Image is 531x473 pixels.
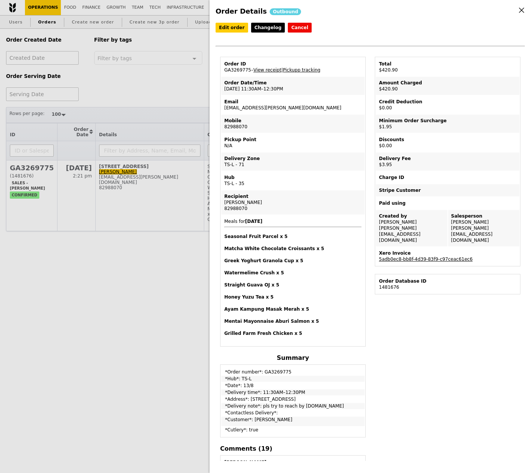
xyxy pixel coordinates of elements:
div: Order Date/Time [224,80,362,86]
a: Pickupp tracking [283,67,320,73]
h4: Grilled Farm Fresh Chicken x 5 [224,330,362,336]
span: | [281,67,320,73]
a: View receipt [253,67,281,73]
div: Xero Invoice [379,250,516,256]
div: Mobile [224,118,362,124]
div: Order Database ID [379,278,516,284]
div: Discounts [379,137,516,143]
h4: Seasonal Fruit Parcel x 5 [224,233,362,240]
td: [DATE] 11:30AM–12:30PM [221,77,365,95]
h4: Honey Yuzu Tea x 5 [224,294,362,300]
div: Order ID [224,61,362,67]
h4: Summary [220,354,366,361]
h4: Greek Yoghurt Granola Cup x 5 [224,258,362,264]
a: Changelog [251,23,285,33]
td: [EMAIL_ADDRESS][PERSON_NAME][DOMAIN_NAME] [221,96,365,114]
div: Created by [379,213,444,219]
td: $0.00 [376,96,519,114]
div: Recipient [224,193,362,199]
td: $1.95 [376,115,519,133]
div: Pickup Point [224,137,362,143]
span: Order Details [216,7,267,15]
button: Cancel [288,23,312,33]
td: *Hub*: TS-L [221,376,365,382]
td: [PERSON_NAME] [PERSON_NAME][EMAIL_ADDRESS][DOMAIN_NAME] [448,210,520,246]
td: *Delivery time*: 11:30AM–12:30PM [221,389,365,395]
div: Outbound [270,8,301,15]
a: 5adb0ec8-bb8f-4d39-83f9-c97ceac61ec6 [379,257,473,262]
h4: Ayam Kampung Masak Merah x 5 [224,306,362,312]
td: $3.95 [376,152,519,171]
td: $420.90 [376,58,519,76]
td: GA3269775 [221,58,365,76]
td: *Date*: 13/8 [221,383,365,389]
td: N/A [221,134,365,152]
span: – [251,67,253,73]
h4: Comments (19) [220,445,366,452]
td: [PERSON_NAME] [PERSON_NAME][EMAIL_ADDRESS][DOMAIN_NAME] [376,210,447,246]
td: $420.90 [376,77,519,95]
td: 82988070 [221,115,365,133]
td: *Customer*: [PERSON_NAME] [221,417,365,426]
div: Paid using [379,200,516,206]
div: Total [379,61,516,67]
td: *Order number*: GA3269775 [221,366,365,375]
div: Delivery Zone [224,156,362,162]
b: [DATE] [245,219,262,224]
div: Hub [224,174,362,180]
div: Email [224,99,362,105]
b: [PERSON_NAME] [224,460,267,465]
div: Salesperson [451,213,517,219]
span: Meals for [224,219,362,336]
td: 1481676 [376,275,519,293]
h4: Mentai Mayonnaise Aburi Salmon x 5 [224,318,362,324]
td: *Delivery note*: pls try to reach by [DOMAIN_NAME] [221,403,365,409]
div: Credit Deduction [379,99,516,105]
div: [PERSON_NAME] [224,199,362,205]
div: Delivery Fee [379,156,516,162]
td: *Cutlery*: true [221,427,365,436]
h4: Straight Guava OJ x 5 [224,282,362,288]
td: TS-L - 71 [221,152,365,171]
td: *Address*: [STREET_ADDRESS] [221,396,365,402]
td: $0.00 [376,134,519,152]
div: Amount Charged [379,80,516,86]
div: Stripe Customer [379,187,516,193]
h4: Matcha White Chocolate Croissants x 5 [224,246,362,252]
a: Edit order [216,23,248,33]
td: TS-L - 35 [221,171,365,190]
div: Minimum Order Surcharge [379,118,516,124]
td: *Contactless Delivery*: [221,410,365,416]
div: 82988070 [224,205,362,212]
h4: Watermelime Crush x 5 [224,270,362,276]
div: Charge ID [379,174,516,180]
